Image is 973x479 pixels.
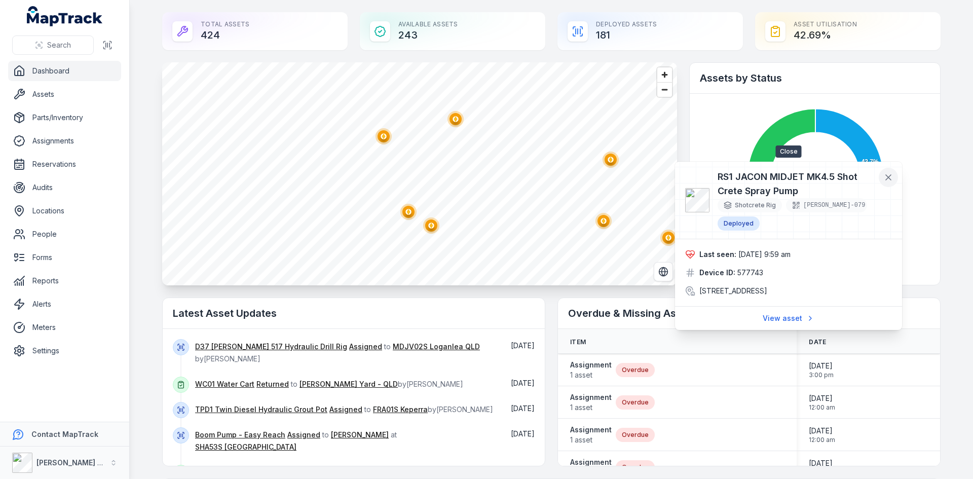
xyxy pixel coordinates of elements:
[718,170,876,198] h3: RS1 JACON MIDJET MK4.5 Shot Crete Spray Pump
[809,361,834,371] span: [DATE]
[511,429,535,438] time: 10/2/2025, 7:30:49 AM
[718,216,760,231] div: Deployed
[393,342,480,352] a: MDJV02S Loganlea QLD
[570,370,612,380] span: 1 asset
[570,338,586,346] span: Item
[738,250,791,259] span: [DATE] 9:59 am
[738,250,791,259] time: 10/3/2025, 9:59:26 AM
[8,317,121,338] a: Meters
[511,341,535,350] span: [DATE]
[195,379,254,389] a: WC01 Water Cart
[616,363,655,377] div: Overdue
[511,379,535,387] time: 10/7/2025, 8:37:43 AM
[570,360,612,370] strong: Assignment
[331,430,389,440] a: [PERSON_NAME]
[256,379,289,389] a: Returned
[511,429,535,438] span: [DATE]
[195,405,493,414] span: to by [PERSON_NAME]
[657,67,672,82] button: Zoom in
[786,198,867,212] div: [PERSON_NAME]-079
[12,35,94,55] button: Search
[809,458,835,476] time: 9/13/2025, 12:00:00 AM
[809,393,835,412] time: 7/31/2025, 12:00:00 AM
[511,404,535,413] span: [DATE]
[776,145,802,158] span: Close
[195,342,347,352] a: D37 [PERSON_NAME] 517 Hydraulic Drill Rig
[809,361,834,379] time: 9/30/2025, 3:00:00 PM
[373,404,428,415] a: FRA01S Keperra
[700,71,930,85] h2: Assets by Status
[809,371,834,379] span: 3:00 pm
[329,404,362,415] a: Assigned
[8,61,121,81] a: Dashboard
[616,395,655,410] div: Overdue
[570,392,612,402] strong: Assignment
[300,379,398,389] a: [PERSON_NAME] Yard - QLD
[162,62,677,285] canvas: Map
[657,82,672,97] button: Zoom out
[511,379,535,387] span: [DATE]
[287,430,320,440] a: Assigned
[31,430,98,438] strong: Contact MapTrack
[47,40,71,50] span: Search
[8,177,121,198] a: Audits
[570,435,612,445] span: 1 asset
[8,84,121,104] a: Assets
[195,430,285,440] a: Boom Pump - Easy Reach
[570,457,612,477] a: Assignment
[699,268,735,278] strong: Device ID:
[195,380,463,388] span: to by [PERSON_NAME]
[8,154,121,174] a: Reservations
[570,402,612,413] span: 1 asset
[195,404,327,415] a: TPD1 Twin Diesel Hydraulic Grout Pot
[809,458,835,468] span: [DATE]
[173,306,535,320] h2: Latest Asset Updates
[809,426,835,436] span: [DATE]
[616,460,655,474] div: Overdue
[8,294,121,314] a: Alerts
[809,436,835,444] span: 12:00 am
[616,428,655,442] div: Overdue
[699,249,736,260] strong: Last seen:
[654,262,673,281] button: Switch to Satellite View
[570,392,612,413] a: Assignment1 asset
[27,6,103,26] a: MapTrack
[511,341,535,350] time: 10/7/2025, 8:40:17 AM
[8,341,121,361] a: Settings
[570,425,612,445] a: Assignment1 asset
[195,342,480,363] span: to by [PERSON_NAME]
[8,247,121,268] a: Forms
[809,426,835,444] time: 9/14/2025, 12:00:00 AM
[195,430,397,451] span: to at
[568,306,930,320] h2: Overdue & Missing Assets
[809,338,826,346] span: Date
[36,458,120,467] strong: [PERSON_NAME] Group
[699,286,767,296] span: [STREET_ADDRESS]
[195,442,296,452] a: SHA53S [GEOGRAPHIC_DATA]
[735,201,776,209] span: Shotcrete Rig
[349,342,382,352] a: Assigned
[8,271,121,291] a: Reports
[756,309,821,328] a: View asset
[511,404,535,413] time: 10/2/2025, 11:37:16 AM
[570,457,612,467] strong: Assignment
[8,224,121,244] a: People
[809,403,835,412] span: 12:00 am
[8,131,121,151] a: Assignments
[8,107,121,128] a: Parts/Inventory
[809,393,835,403] span: [DATE]
[570,360,612,380] a: Assignment1 asset
[8,201,121,221] a: Locations
[570,425,612,435] strong: Assignment
[737,268,763,278] span: 577743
